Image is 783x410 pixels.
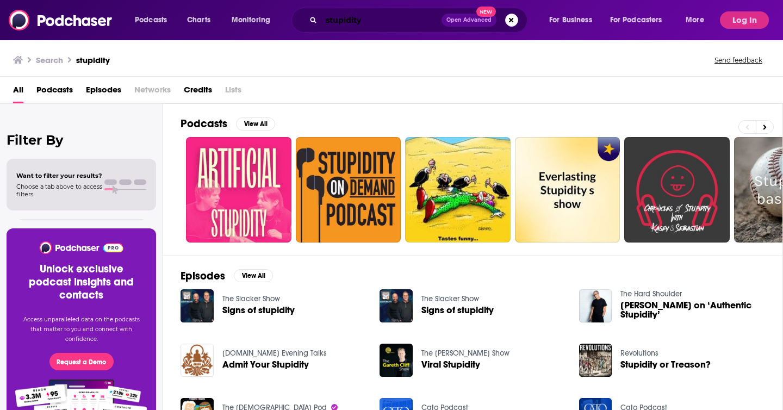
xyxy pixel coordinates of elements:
button: open menu [603,11,678,29]
button: Send feedback [711,55,766,65]
h3: Unlock exclusive podcast insights and contacts [20,263,143,302]
span: For Business [549,13,592,28]
h2: Episodes [181,269,225,283]
span: Monitoring [232,13,270,28]
a: Charts [180,11,217,29]
span: Charts [187,13,210,28]
button: open menu [678,11,718,29]
button: Open AdvancedNew [442,14,496,27]
a: Signs of stupidity [421,306,494,315]
a: The Hard Shoulder [620,289,682,299]
a: Viral Stupidity [421,360,480,369]
h3: Search [36,55,63,65]
button: View All [236,117,275,131]
span: Want to filter your results? [16,172,102,179]
span: Choose a tab above to access filters. [16,183,102,198]
img: Podchaser - Follow, Share and Rate Podcasts [9,10,113,30]
button: open menu [127,11,181,29]
h2: Filter By [7,132,156,148]
span: Networks [134,81,171,103]
img: Signs of stupidity [380,289,413,322]
div: Search podcasts, credits, & more... [302,8,538,33]
a: All [13,81,23,103]
span: Podcasts [135,13,167,28]
img: Admit Your Stupidity [181,344,214,377]
button: View All [234,269,273,282]
button: open menu [224,11,284,29]
a: PodcastsView All [181,117,275,131]
a: Stupidity or Treason? [620,360,711,369]
img: Ben Elton on ‘Authentic Stupidity’ [579,289,612,322]
button: Request a Demo [49,353,114,370]
p: Access unparalleled data on the podcasts that matter to you and connect with confidence. [20,315,143,344]
h3: stupidity [76,55,110,65]
a: Revolutions [620,349,658,358]
img: Podchaser - Follow, Share and Rate Podcasts [39,241,124,254]
a: The Slacker Show [421,294,479,303]
button: open menu [542,11,606,29]
a: Episodes [86,81,121,103]
input: Search podcasts, credits, & more... [321,11,442,29]
img: Signs of stupidity [181,289,214,322]
a: Signs of stupidity [222,306,295,315]
a: The Slacker Show [222,294,280,303]
a: Dhammatalks.org Evening Talks [222,349,327,358]
h2: Podcasts [181,117,227,131]
a: EpisodesView All [181,269,273,283]
img: Stupidity or Treason? [579,344,612,377]
span: New [476,7,496,17]
span: [PERSON_NAME] on ‘Authentic Stupidity’ [620,301,765,319]
span: For Podcasters [610,13,662,28]
a: Ben Elton on ‘Authentic Stupidity’ [620,301,765,319]
span: Lists [225,81,241,103]
a: Admit Your Stupidity [222,360,309,369]
a: Credits [184,81,212,103]
img: Viral Stupidity [380,344,413,377]
a: The Gareth Cliff Show [421,349,509,358]
button: Log In [720,11,769,29]
a: Podcasts [36,81,73,103]
span: More [686,13,704,28]
span: Open Advanced [446,17,492,23]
